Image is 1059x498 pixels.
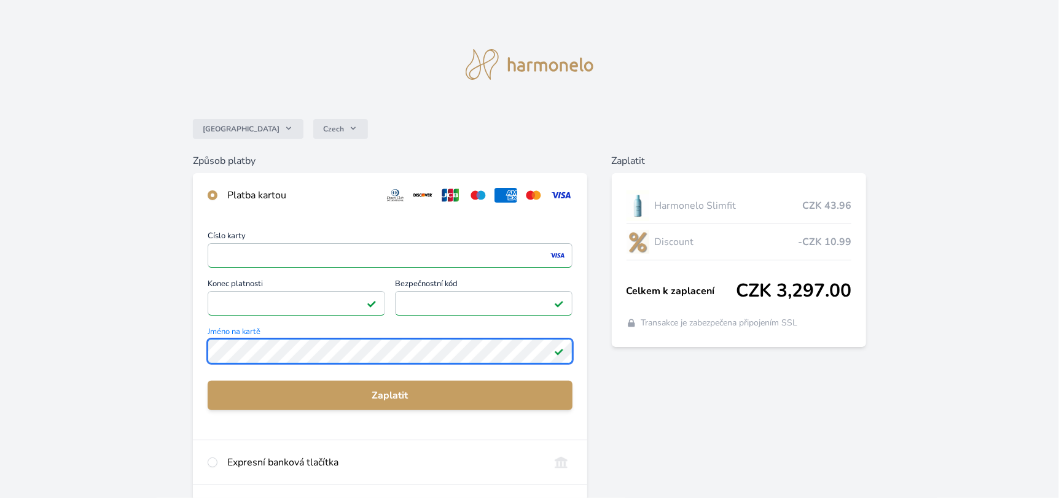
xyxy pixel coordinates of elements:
[401,295,567,312] iframe: Iframe pro bezpečnostní kód
[227,188,374,203] div: Platba kartou
[384,188,407,203] img: diners.svg
[213,247,567,264] iframe: Iframe pro číslo karty
[494,188,517,203] img: amex.svg
[208,280,385,291] span: Konec platnosti
[654,198,802,213] span: Harmonelo Slimfit
[522,188,545,203] img: mc.svg
[213,295,380,312] iframe: Iframe pro datum vypršení platnosti
[550,188,572,203] img: visa.svg
[193,154,587,168] h6: Způsob platby
[554,298,564,308] img: Platné pole
[323,124,344,134] span: Czech
[798,235,851,249] span: -CZK 10.99
[203,124,279,134] span: [GEOGRAPHIC_DATA]
[554,346,564,356] img: Platné pole
[208,381,572,410] button: Zaplatit
[412,188,434,203] img: discover.svg
[227,455,540,470] div: Expresní banková tlačítka
[208,339,572,364] input: Jméno na kartěPlatné pole
[549,250,566,261] img: visa
[736,280,851,302] span: CZK 3,297.00
[208,232,572,243] span: Číslo karty
[802,198,851,213] span: CZK 43.96
[627,284,736,298] span: Celkem k zaplacení
[208,328,572,339] span: Jméno na kartě
[550,455,572,470] img: onlineBanking_CZ.svg
[193,119,303,139] button: [GEOGRAPHIC_DATA]
[466,49,593,80] img: logo.svg
[367,298,377,308] img: Platné pole
[627,227,650,257] img: discount-lo.png
[217,388,563,403] span: Zaplatit
[654,235,798,249] span: Discount
[627,190,650,221] img: SLIMFIT_se_stinem_x-lo.jpg
[467,188,490,203] img: maestro.svg
[395,280,572,291] span: Bezpečnostní kód
[641,317,798,329] span: Transakce je zabezpečena připojením SSL
[612,154,866,168] h6: Zaplatit
[439,188,462,203] img: jcb.svg
[313,119,368,139] button: Czech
